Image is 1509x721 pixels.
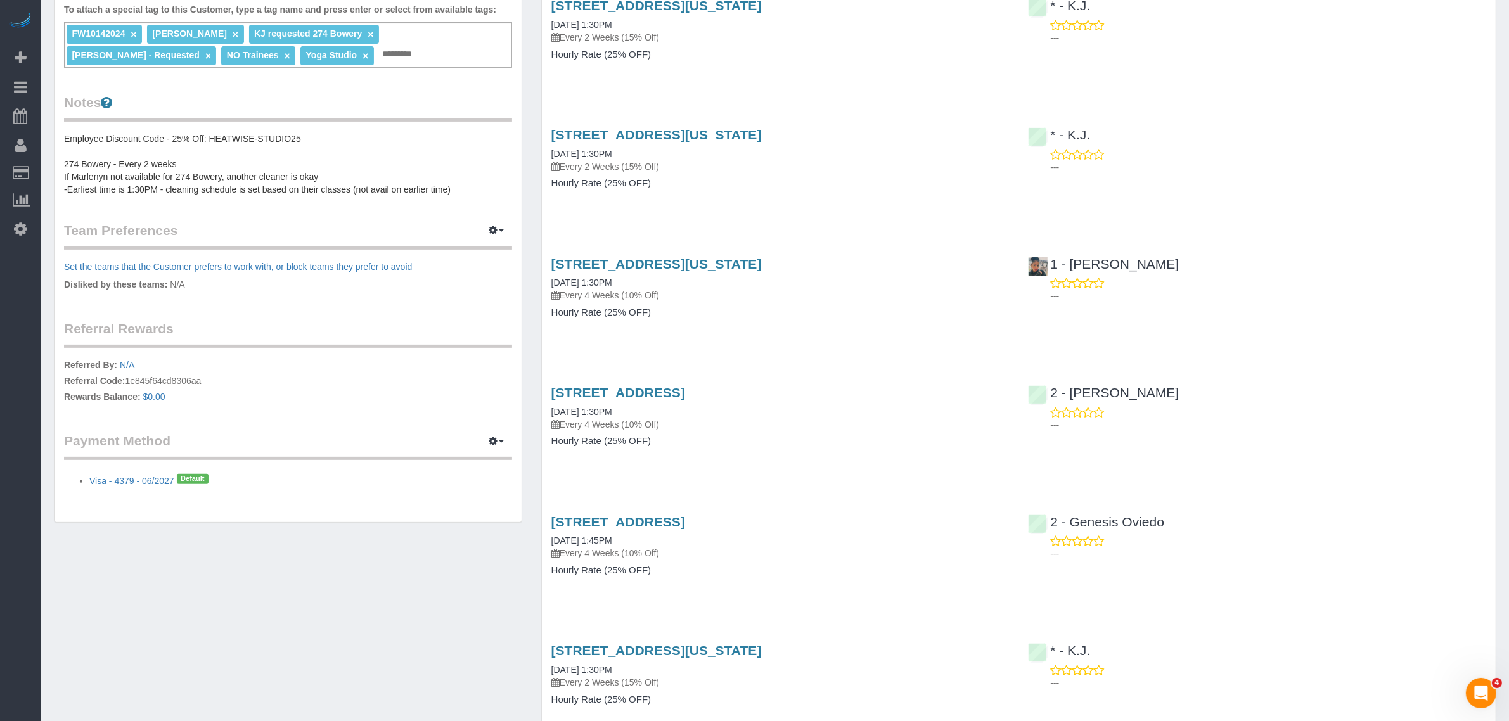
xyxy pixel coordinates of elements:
span: KJ requested 274 Bowery [254,29,362,39]
p: Every 4 Weeks (10% Off) [551,418,1010,431]
span: Yoga Studio [306,50,357,60]
a: [DATE] 1:30PM [551,20,612,30]
a: [DATE] 1:30PM [551,149,612,159]
h4: Hourly Rate (25% OFF) [551,307,1010,318]
a: × [363,51,368,61]
a: [DATE] 1:30PM [551,407,612,417]
a: 2 - Genesis Oviedo [1028,514,1164,529]
label: To attach a special tag to this Customer, type a tag name and press enter or select from availabl... [64,3,496,16]
h4: Hourly Rate (25% OFF) [551,49,1010,60]
label: Disliked by these teams: [64,278,167,291]
p: --- [1050,419,1486,431]
a: $0.00 [143,392,165,402]
p: --- [1050,290,1486,302]
h4: Hourly Rate (25% OFF) [551,565,1010,576]
a: × [205,51,211,61]
h4: Hourly Rate (25% OFF) [551,178,1010,189]
a: [STREET_ADDRESS][US_STATE] [551,127,762,142]
a: N/A [120,360,134,370]
p: --- [1050,161,1486,174]
a: × [284,51,290,61]
img: 1 - Marlenyn Robles [1029,257,1048,276]
a: [STREET_ADDRESS] [551,514,685,529]
a: Set the teams that the Customer prefers to work with, or block teams they prefer to avoid [64,262,412,272]
span: NO Trainees [227,50,279,60]
p: Every 2 Weeks (15% Off) [551,31,1010,44]
p: --- [1050,32,1486,44]
h4: Hourly Rate (25% OFF) [551,436,1010,447]
p: Every 2 Weeks (15% Off) [551,676,1010,689]
span: 4 [1492,678,1502,688]
span: [PERSON_NAME] - Requested [72,50,199,60]
a: [DATE] 1:30PM [551,278,612,288]
a: × [233,29,238,40]
p: Every 4 Weeks (10% Off) [551,547,1010,559]
a: 2 - [PERSON_NAME] [1028,385,1179,400]
a: [DATE] 1:30PM [551,665,612,675]
legend: Notes [64,93,512,122]
span: N/A [170,279,184,290]
p: Every 4 Weeks (10% Off) [551,289,1010,302]
img: Automaid Logo [8,13,33,30]
a: [STREET_ADDRESS][US_STATE] [551,257,762,271]
a: [DATE] 1:45PM [551,535,612,546]
label: Referred By: [64,359,117,371]
span: [PERSON_NAME] [152,29,226,39]
p: --- [1050,677,1486,689]
legend: Team Preferences [64,221,512,250]
a: * - K.J. [1028,127,1090,142]
legend: Referral Rewards [64,319,512,348]
h4: Hourly Rate (25% OFF) [551,694,1010,705]
a: 1 - [PERSON_NAME] [1028,257,1179,271]
p: 1e845f64cd8306aa [64,359,512,406]
a: [STREET_ADDRESS][US_STATE] [551,643,762,658]
span: Default [177,474,209,484]
a: * - K.J. [1028,643,1090,658]
p: --- [1050,547,1486,560]
a: × [131,29,136,40]
label: Referral Code: [64,374,125,387]
a: × [368,29,373,40]
iframe: Intercom live chat [1466,678,1496,708]
p: Every 2 Weeks (15% Off) [551,160,1010,173]
label: Rewards Balance: [64,390,141,403]
a: [STREET_ADDRESS] [551,385,685,400]
pre: Employee Discount Code - 25% Off: HEATWISE-STUDIO25 274 Bowery - Every 2 weeks If Marlenyn not av... [64,132,512,196]
a: Visa - 4379 - 06/2027 [89,476,174,486]
span: FW10142024 [72,29,125,39]
legend: Payment Method [64,431,512,460]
